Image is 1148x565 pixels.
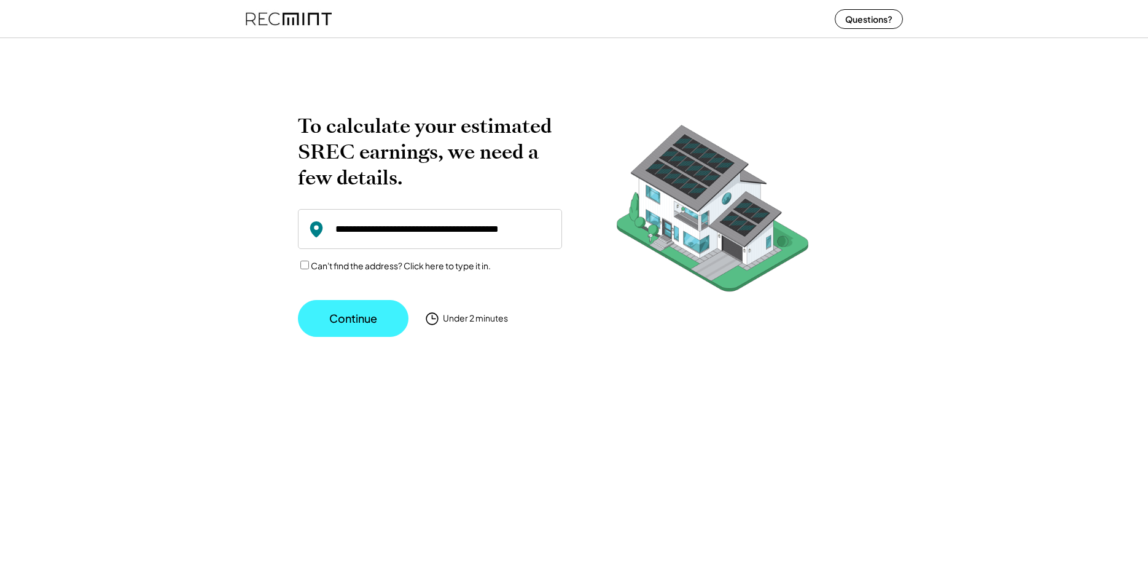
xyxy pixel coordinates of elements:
img: recmint-logotype%403x%20%281%29.jpeg [246,2,332,35]
button: Continue [298,300,408,337]
div: Under 2 minutes [443,312,508,325]
img: RecMintArtboard%207.png [593,113,832,310]
button: Questions? [835,9,903,29]
h2: To calculate your estimated SREC earnings, we need a few details. [298,113,562,191]
label: Can't find the address? Click here to type it in. [311,260,491,271]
